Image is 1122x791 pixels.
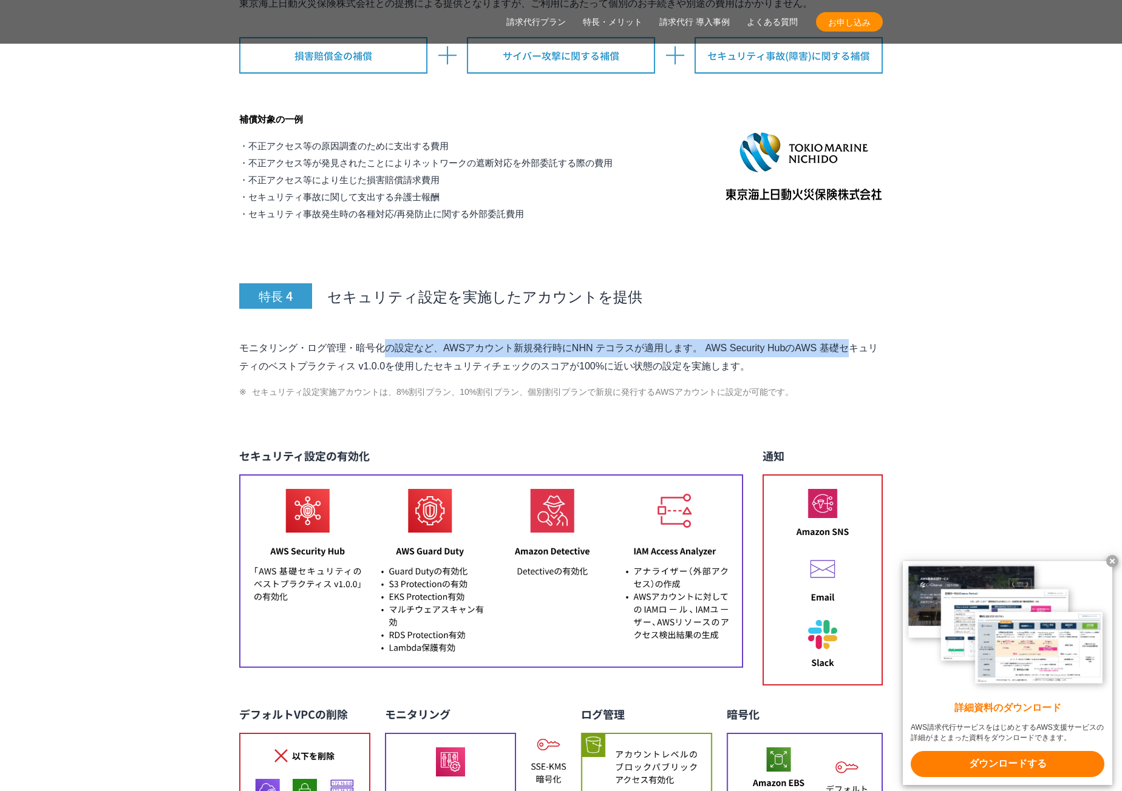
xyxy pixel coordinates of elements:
[239,339,883,375] p: モニタリング・ログ管理・暗号化の設定など、AWSアカウント新規発行時にNHN テコラスが適用します。 AWS Security HubのAWS 基礎セキュリティのベストプラクティス v1.0.0...
[747,16,798,29] a: よくある質問
[239,155,613,172] li: ・不正アクセス等が発見されたことによりネットワークの遮断対応を外部委託する際の費用
[239,385,883,399] li: セキュリティ設定実施アカウントは、8%割引プラン、10%割引プラン、個別割引プランで新規に発行するAWSアカウントに設定が可能です。
[239,283,312,309] span: 特長 4
[239,138,613,155] li: ・不正アクセス等の原因調査のために支出する費用
[239,172,613,189] li: ・不正アクセス等により生じた損害賠償請求費用
[506,16,566,29] a: 請求代行プラン
[903,561,1112,785] a: 詳細資料のダウンロード AWS請求代行サービスをはじめとするAWS支援サービスの詳細がまとまった資料をダウンロードできます。 ダウンロードする
[911,751,1104,777] x-t: ダウンロードする
[816,16,883,29] span: お申し込み
[911,701,1104,715] x-t: 詳細資料のダウンロード
[725,131,883,202] img: 東京海上日動火災保険株式会社ロゴ
[659,16,730,29] a: 請求代行 導入事例
[239,206,613,223] li: ・セキュリティ事故発生時の各種対応/再発防止に関する外部委託費用
[816,12,883,32] a: お申し込み
[239,37,883,74] img: 損害賠償金の補償+サイバー攻撃に関する補償+セキュリティ事故(障害)に関する補償
[239,110,613,127] h4: 補償対象の一例
[911,722,1104,743] x-t: AWS請求代行サービスをはじめとするAWS支援サービスの詳細がまとまった資料をダウンロードできます。
[239,189,613,206] li: ・セキュリティ事故に関して支出する弁護士報酬
[327,286,642,306] span: セキュリティ設定を実施したアカウントを提供
[583,16,642,29] a: 特長・メリット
